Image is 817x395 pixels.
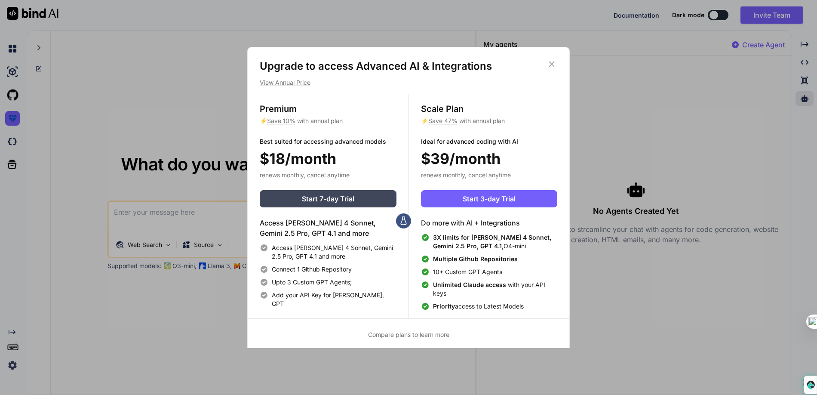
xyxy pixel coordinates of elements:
[302,194,354,204] span: Start 7-day Trial
[433,302,455,310] span: Priority
[260,59,557,73] h1: Upgrade to access Advanced AI & Integrations
[368,331,411,338] span: Compare plans
[267,117,295,124] span: Save 10%
[421,103,557,115] h3: Scale Plan
[260,148,336,170] span: $18/month
[260,78,557,87] p: View Annual Price
[260,103,396,115] h3: Premium
[260,190,396,207] button: Start 7-day Trial
[368,331,449,338] span: to learn more
[433,281,508,288] span: Unlimited Claude access
[433,302,524,311] span: access to Latest Models
[421,148,501,170] span: $39/month
[260,117,396,125] p: ⚡ with annual plan
[272,291,396,308] span: Add your API Key for [PERSON_NAME], GPT
[421,137,557,146] p: Ideal for advanced coding with AI
[272,244,396,261] span: Access [PERSON_NAME] 4 Sonnet, Gemini 2.5 Pro, GPT 4.1 and more
[433,268,502,276] span: 10+ Custom GPT Agents
[260,171,350,179] span: renews monthly, cancel anytime
[260,137,396,146] p: Best suited for accessing advanced models
[260,218,396,238] h4: Access [PERSON_NAME] 4 Sonnet, Gemini 2.5 Pro, GPT 4.1 and more
[433,234,551,250] span: 3X limits for [PERSON_NAME] 4 Sonnet, Gemini 2.5 Pro, GPT 4.1,
[433,255,518,262] span: Multiple Github Repositories
[433,281,557,298] span: with your API keys
[421,171,511,179] span: renews monthly, cancel anytime
[421,117,557,125] p: ⚡ with annual plan
[421,218,557,228] h4: Do more with AI + Integrations
[272,265,352,274] span: Connect 1 Github Repository
[463,194,516,204] span: Start 3-day Trial
[433,233,557,250] span: O4-mini
[421,190,557,207] button: Start 3-day Trial
[428,117,458,124] span: Save 47%
[272,278,352,287] span: Upto 3 Custom GPT Agents;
